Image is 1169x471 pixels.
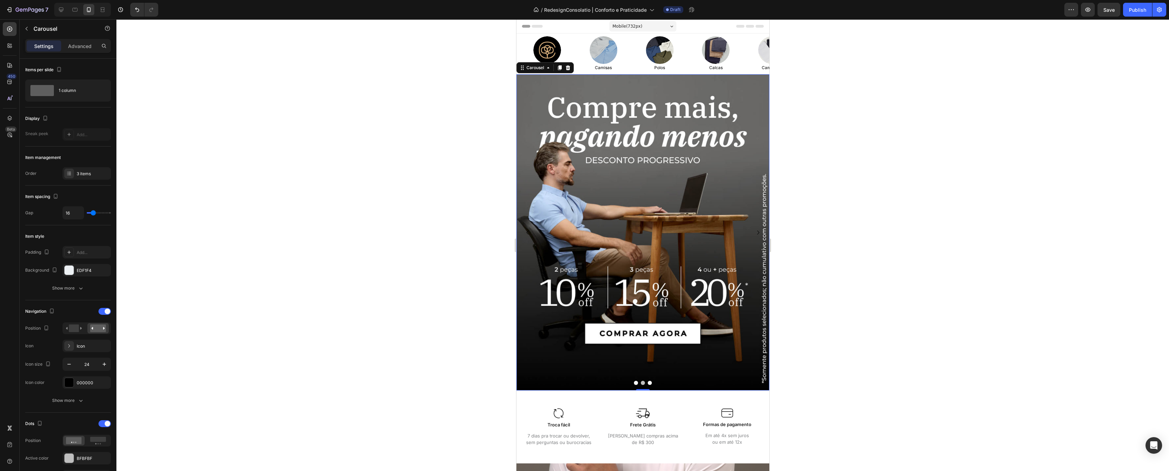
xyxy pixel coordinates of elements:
img: gempages_453100390343246946-6c009cec-259b-409b-9c9c-0bccc0dc4205.png [120,389,133,399]
div: Publish [1129,6,1146,13]
img: gempages_453100390343246946-67f77684-de74-46a9-b6d6-5ab0b894a756.svg [36,388,48,400]
div: Item spacing [25,192,60,201]
div: 450 [7,74,17,79]
div: BFBFBF [77,455,109,462]
div: Active color [25,455,49,461]
div: Icon [77,343,109,349]
div: Item management [25,154,61,161]
div: Open Intercom Messenger [1146,437,1162,454]
button: Save [1097,3,1120,17]
button: 7 [3,3,51,17]
div: Add... [77,249,109,256]
div: Position [25,324,50,333]
div: Carousel [9,45,29,51]
p: Camisetas [231,45,281,51]
p: Formas de pagamento [175,402,247,409]
p: Advanced [68,43,92,50]
div: Show more [52,285,84,292]
div: Position [25,437,41,444]
span: Draft [670,7,681,13]
p: Troca fácil [6,402,78,409]
p: Carousel [34,25,92,33]
div: Navigation [25,307,56,316]
button: Show more [25,394,111,407]
iframe: Design area [516,19,769,471]
div: Icon [25,343,34,349]
div: Icon size [25,360,52,369]
div: 1 column [59,83,101,98]
button: Show more [25,282,111,294]
div: 000000 [77,380,109,386]
div: Show more [52,397,84,404]
div: Gap [25,210,33,216]
div: Beta [5,126,17,132]
button: Dot [131,361,135,366]
div: Sneak peek [25,131,48,137]
button: Dot [117,361,122,366]
div: Order [25,170,37,177]
p: [PERSON_NAME] compras acima de R$ 300 [91,413,162,427]
div: EDF1F4 [77,267,109,274]
div: 3 items [77,171,109,177]
div: Item style [25,233,44,239]
button: Carousel Next Arrow [236,208,247,219]
img: image_demo.jpg [242,17,269,45]
p: Frete Grátis [91,402,162,409]
div: Icon color [25,379,45,386]
img: gempages_453100390343246946-4f8e3659-87b6-473a-b000-5f89abb63bd8.svg [205,389,217,398]
span: Save [1103,7,1115,13]
button: Carousel Back Arrow [6,208,17,219]
div: Undo/Redo [130,3,158,17]
p: 7 [45,6,48,14]
div: Items per slide [25,65,63,75]
input: Auto [63,207,84,219]
div: Dots [25,419,44,428]
p: Settings [34,43,54,50]
button: Publish [1123,3,1152,17]
span: / [541,6,543,13]
span: RedesignConsolatio | Conforto e Praticidade [544,6,647,13]
div: Background [25,266,59,275]
button: Dot [124,361,129,366]
div: Padding [25,248,51,257]
p: 7 dias pra trocar ou devolver, sem perguntas ou burocracias [6,413,78,427]
p: Em até 4x sem juros ou em até 12x [175,413,247,426]
div: Display [25,114,49,123]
